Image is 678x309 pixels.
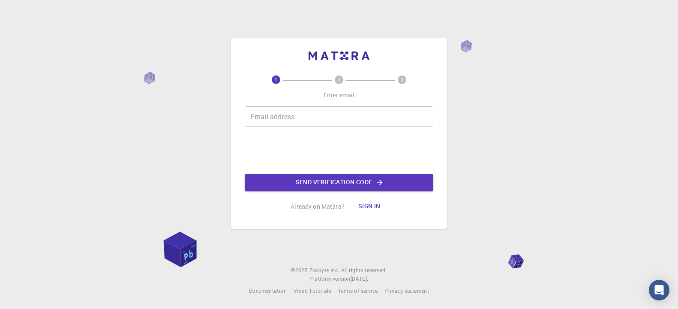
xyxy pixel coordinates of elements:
span: [DATE] . [351,275,369,282]
text: 1 [275,77,277,83]
a: Exabyte Inc. [309,266,339,275]
text: 2 [338,77,340,83]
span: Documentation [249,287,287,294]
span: Platform version [309,275,350,283]
button: Sign in [351,198,387,215]
span: All rights reserved. [341,266,387,275]
p: Enter email [324,91,355,99]
span: Video Tutorials [294,287,331,294]
a: Privacy statement [384,287,429,295]
iframe: reCAPTCHA [274,134,404,167]
button: Send verification code [245,174,433,191]
a: Documentation [249,287,287,295]
span: Exabyte Inc. [309,267,339,273]
a: Terms of service [338,287,378,295]
a: [DATE]. [351,275,369,283]
div: Open Intercom Messenger [649,280,669,300]
text: 3 [401,77,403,83]
a: Video Tutorials [294,287,331,295]
span: Terms of service [338,287,378,294]
span: © 2025 [291,266,309,275]
p: Already on Mat3ra? [291,202,345,211]
span: Privacy statement [384,287,429,294]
